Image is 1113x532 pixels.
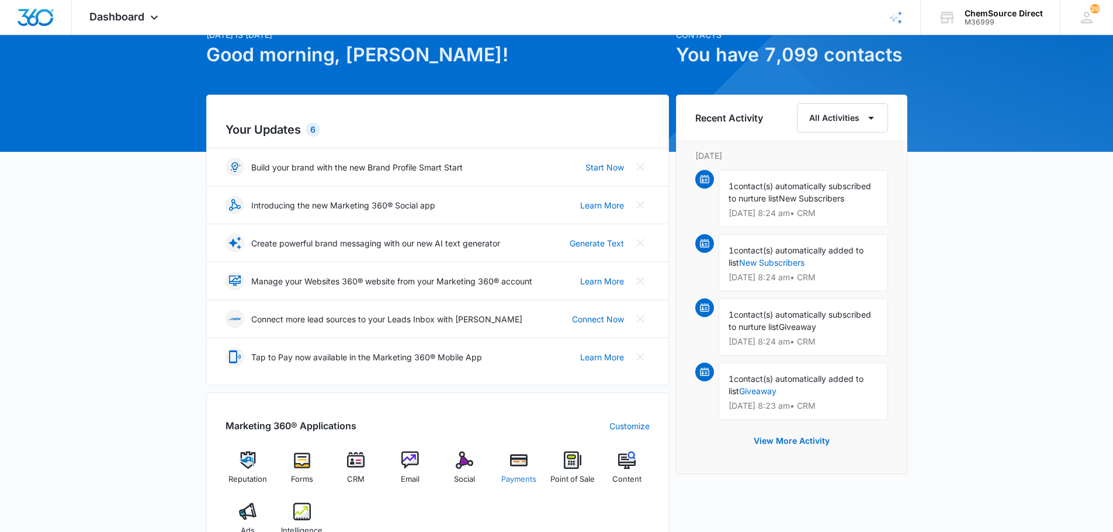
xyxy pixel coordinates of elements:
a: Start Now [585,161,624,173]
a: Point of Sale [550,451,595,493]
span: Payments [501,474,536,485]
p: [DATE] 8:24 am • CRM [729,338,878,346]
span: Social [454,474,475,485]
p: Tap to Pay now available in the Marketing 360® Mobile App [251,351,482,363]
button: Close [631,310,650,328]
span: Point of Sale [550,474,595,485]
button: Close [631,158,650,176]
a: CRM [334,451,379,493]
p: Manage your Websites 360® website from your Marketing 360® account [251,275,532,287]
button: Close [631,196,650,214]
span: Reputation [228,474,267,485]
div: account name [965,9,1043,18]
span: New Subscribers [779,193,844,203]
span: contact(s) automatically added to list [729,245,864,267]
span: Email [401,474,419,485]
button: View More Activity [742,427,841,455]
p: Connect more lead sources to your Leads Inbox with [PERSON_NAME] [251,313,522,325]
a: Connect Now [572,313,624,325]
button: Close [631,272,650,290]
h2: Your Updates [226,121,650,138]
span: Giveaway [779,322,816,332]
span: 1 [729,310,734,319]
span: Dashboard [89,11,144,23]
h2: Marketing 360® Applications [226,419,356,433]
a: New Subscribers [739,258,805,267]
button: Close [631,234,650,252]
h1: You have 7,099 contacts [676,41,907,69]
span: contact(s) automatically subscribed to nurture list [729,310,871,332]
h1: Good morning, [PERSON_NAME]! [206,41,669,69]
div: account id [965,18,1043,26]
span: contact(s) automatically subscribed to nurture list [729,181,871,203]
a: Content [605,451,650,493]
p: [DATE] 8:24 am • CRM [729,273,878,281]
button: All Activities [797,103,888,133]
a: Customize [609,420,650,432]
p: Build your brand with the new Brand Profile Smart Start [251,161,463,173]
a: Social [442,451,487,493]
span: CRM [347,474,365,485]
a: Payments [496,451,541,493]
a: Learn More [580,351,624,363]
p: [DATE] [695,149,888,162]
span: 29 [1090,4,1100,13]
a: Learn More [580,275,624,287]
p: [DATE] 8:23 am • CRM [729,402,878,410]
p: Create powerful brand messaging with our new AI text generator [251,237,500,249]
span: Forms [291,474,313,485]
h6: Recent Activity [695,111,763,125]
a: Giveaway [739,386,776,396]
a: Generate Text [570,237,624,249]
a: Reputation [226,451,271,493]
div: notifications count [1090,4,1100,13]
a: Forms [279,451,324,493]
div: 6 [306,123,320,137]
span: 1 [729,374,734,384]
span: 1 [729,181,734,191]
span: contact(s) automatically added to list [729,374,864,396]
span: 1 [729,245,734,255]
a: Learn More [580,199,624,211]
button: Close [631,347,650,366]
p: Introducing the new Marketing 360® Social app [251,199,435,211]
a: Email [388,451,433,493]
span: Content [612,474,642,485]
p: [DATE] 8:24 am • CRM [729,209,878,217]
